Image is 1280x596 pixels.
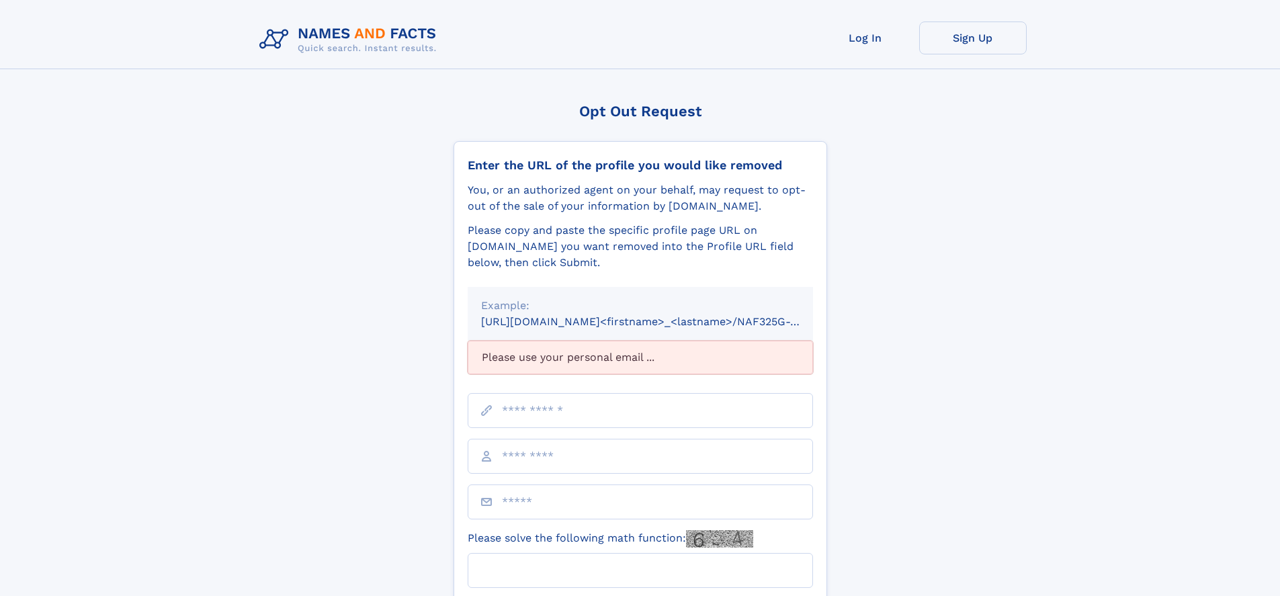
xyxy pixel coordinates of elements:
a: Log In [812,22,919,54]
div: Example: [481,298,800,314]
div: Opt Out Request [454,103,827,120]
img: Logo Names and Facts [254,22,447,58]
a: Sign Up [919,22,1027,54]
label: Please solve the following math function: [468,530,753,548]
small: [URL][DOMAIN_NAME]<firstname>_<lastname>/NAF325G-xxxxxxxx [481,315,839,328]
div: Enter the URL of the profile you would like removed [468,158,813,173]
div: Please copy and paste the specific profile page URL on [DOMAIN_NAME] you want removed into the Pr... [468,222,813,271]
div: You, or an authorized agent on your behalf, may request to opt-out of the sale of your informatio... [468,182,813,214]
div: Please use your personal email ... [468,341,813,374]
